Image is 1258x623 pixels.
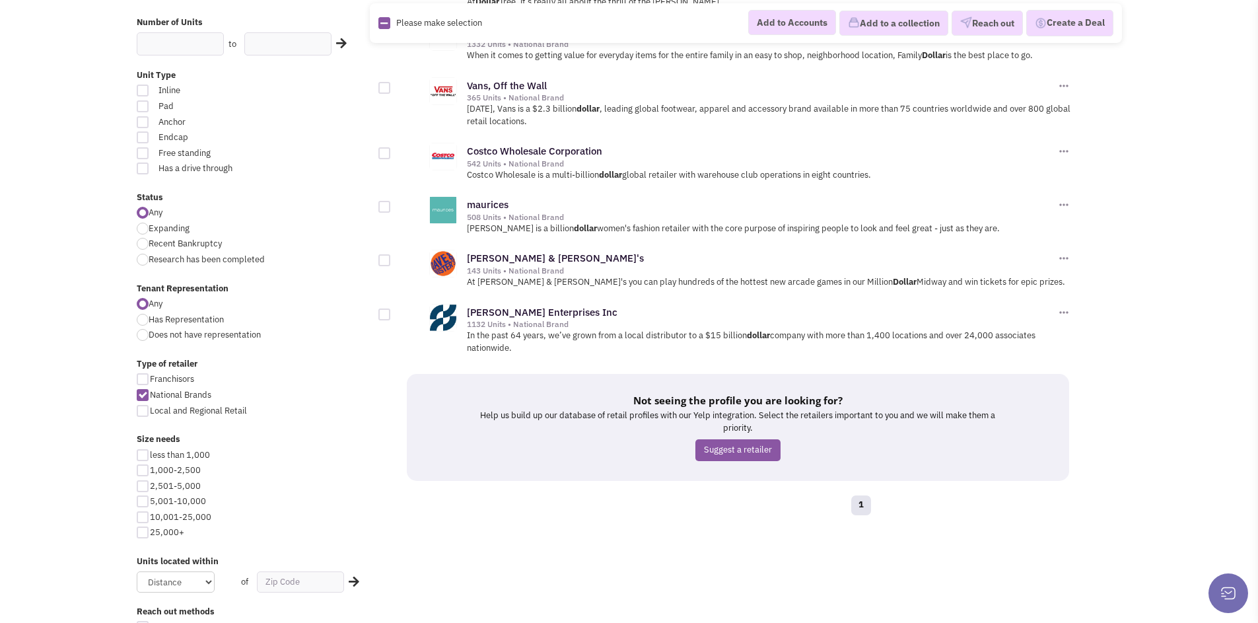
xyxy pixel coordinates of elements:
label: Size needs [137,433,370,446]
span: National Brands [150,389,211,400]
img: Deal-Dollar.png [1035,16,1047,30]
span: less than 1,000 [150,449,210,460]
span: Free standing [150,147,297,160]
a: 1 [851,495,871,515]
span: Endcap [150,131,297,144]
label: Status [137,192,370,204]
span: 2,501-5,000 [150,480,201,492]
p: At [PERSON_NAME] & [PERSON_NAME]'s you can play hundreds of the hottest new arcade games in our M... [467,276,1071,289]
div: Search Nearby [328,35,349,52]
span: 1,000-2,500 [150,464,201,476]
a: [PERSON_NAME] & [PERSON_NAME]'s [467,252,644,264]
a: maurices [467,198,508,211]
p: When it comes to getting value for everyday items for the entire family in an easy to shop, neigh... [467,50,1071,62]
div: 508 Units • National Brand [467,212,1056,223]
span: Does not have representation [149,329,261,340]
p: Costco Wholesale is a multi-billion global retailer with warehouse club operations in eight count... [467,169,1071,182]
span: Pad [150,100,297,113]
a: [PERSON_NAME] Enterprises Inc [467,306,617,318]
button: Add to a collection [839,11,948,36]
span: Please make selection [396,17,482,28]
div: 1332 Units • National Brand [467,39,1056,50]
p: [DATE], Vans is a $2.3 billion , leading global footwear, apparel and accessory brand available i... [467,103,1071,128]
b: dollar [574,223,597,234]
span: Franchisors [150,373,194,385]
input: Zip Code [257,571,344,593]
b: dollar [577,103,600,114]
a: Costco Wholesale Corporation [467,145,602,157]
label: Unit Type [137,69,370,82]
div: Search Nearby [340,573,361,591]
span: Expanding [149,223,190,234]
span: Local and Regional Retail [150,405,247,416]
div: 542 Units • National Brand [467,159,1056,169]
div: 143 Units • National Brand [467,266,1056,276]
span: Recent Bankruptcy [149,238,222,249]
span: Anchor [150,116,297,129]
span: Any [149,298,162,309]
h5: Not seeing the profile you are looking for? [473,394,1003,407]
span: Has Representation [149,314,224,325]
button: Add to Accounts [748,10,836,35]
img: VectorPaper_Plane.png [960,17,972,28]
p: In the past 64 years, we’ve grown from a local distributor to a $15 billion company with more tha... [467,330,1071,354]
button: Reach out [952,11,1023,36]
span: Any [149,207,162,218]
span: 5,001-10,000 [150,495,206,507]
div: 365 Units • National Brand [467,92,1056,103]
img: Rectangle.png [378,17,390,29]
label: Reach out methods [137,606,370,618]
span: Has a drive through [150,163,297,175]
label: Number of Units [137,17,370,29]
label: Type of retailer [137,358,370,371]
label: to [228,38,236,51]
a: Suggest a retailer [695,439,781,461]
img: icon-collection-lavender.png [848,17,860,28]
p: [PERSON_NAME] is a billion women's fashion retailer with the core purpose of inspiring people to ... [467,223,1071,235]
span: of [241,576,248,587]
span: Inline [150,85,297,97]
button: Create a Deal [1026,10,1113,36]
b: Dollar [893,276,917,287]
b: dollar [599,169,622,180]
span: Research has been completed [149,254,265,265]
span: 25,000+ [150,527,184,538]
div: 1132 Units • National Brand [467,319,1056,330]
span: 10,001-25,000 [150,511,211,523]
b: dollar [747,330,770,341]
label: Units located within [137,556,370,568]
a: Vans, Off the Wall [467,79,547,92]
b: Dollar [922,50,946,61]
label: Tenant Representation [137,283,370,295]
p: Help us build up our database of retail profiles with our Yelp integration. Select the retailers ... [473,410,1003,434]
